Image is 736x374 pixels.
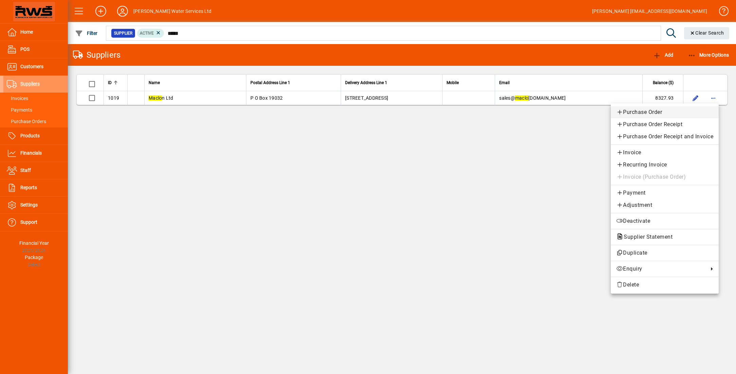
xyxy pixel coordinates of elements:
span: Deactivate [616,217,713,225]
span: Payment [616,189,713,197]
span: Delete [616,281,713,289]
span: Purchase Order Receipt [616,120,713,129]
span: Enquiry [616,265,705,273]
button: Deactivate supplier [611,215,719,227]
span: Invoice [616,149,713,157]
span: Adjustment [616,201,713,209]
span: Recurring Invoice [616,161,713,169]
span: Purchase Order [616,108,713,116]
span: Duplicate [616,249,713,257]
span: Purchase Order Receipt and Invoice [616,133,713,141]
span: Supplier Statement [616,234,676,240]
